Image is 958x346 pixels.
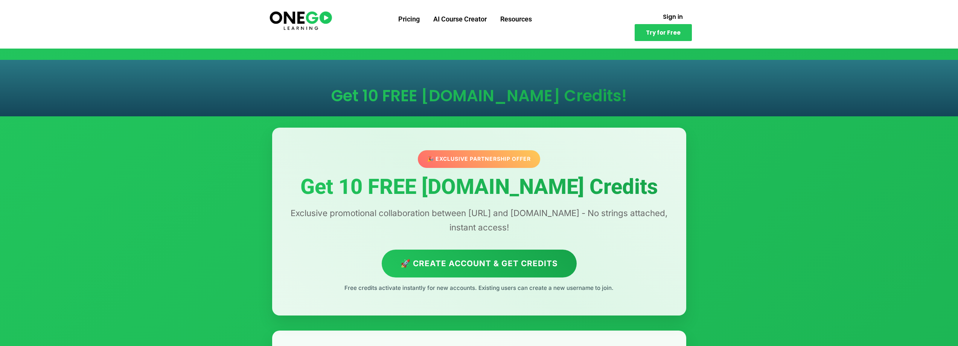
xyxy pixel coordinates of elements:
[287,283,671,293] p: Free credits activate instantly for new accounts. Existing users can create a new username to join.
[635,24,692,41] a: Try for Free
[493,9,539,29] a: Resources
[391,9,426,29] a: Pricing
[646,30,681,35] span: Try for Free
[663,14,683,20] span: Sign in
[287,175,671,199] h1: Get 10 FREE [DOMAIN_NAME] Credits
[654,9,692,24] a: Sign in
[417,150,541,168] div: 🎉 Exclusive Partnership Offer
[287,206,671,235] p: Exclusive promotional collaboration between [URL] and [DOMAIN_NAME] - No strings attached, instan...
[280,88,679,104] h1: Get 10 FREE [DOMAIN_NAME] Credits!
[382,250,577,277] a: 🚀 Create Account & Get Credits
[426,9,493,29] a: AI Course Creator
